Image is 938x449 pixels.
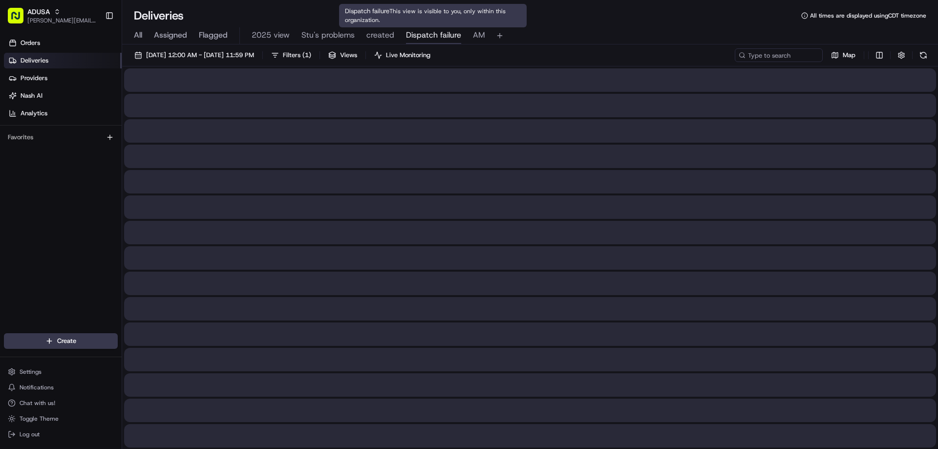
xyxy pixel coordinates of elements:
span: Notifications [20,384,54,391]
span: created [366,29,394,41]
a: Providers [4,70,122,86]
span: Nash AI [21,91,43,100]
span: Chat with us! [20,399,55,407]
button: Chat with us! [4,396,118,410]
button: Live Monitoring [370,48,435,62]
button: ADUSA [27,7,50,17]
a: 📗Knowledge Base [6,138,79,155]
span: Settings [20,368,42,376]
span: 2025 view [252,29,290,41]
button: Refresh [917,48,930,62]
button: Log out [4,428,118,441]
span: Create [57,337,76,345]
button: Settings [4,365,118,379]
button: Notifications [4,381,118,394]
div: Favorites [4,129,118,145]
div: 💻 [83,143,90,150]
span: Deliveries [21,56,48,65]
span: Assigned [154,29,187,41]
input: Clear [25,63,161,73]
span: AM [473,29,485,41]
span: Log out [20,430,40,438]
a: Orders [4,35,122,51]
span: ( 1 ) [302,51,311,60]
button: Views [324,48,362,62]
span: Map [843,51,855,60]
h1: Deliveries [134,8,184,23]
p: Welcome 👋 [10,39,178,55]
span: API Documentation [92,142,157,151]
button: Map [827,48,860,62]
span: [DATE] 12:00 AM - [DATE] 11:59 PM [146,51,254,60]
a: Analytics [4,106,122,121]
button: Filters(1) [267,48,316,62]
span: Orders [21,39,40,47]
div: 📗 [10,143,18,150]
button: [PERSON_NAME][EMAIL_ADDRESS][PERSON_NAME][DOMAIN_NAME] [27,17,97,24]
span: Live Monitoring [386,51,430,60]
span: Providers [21,74,47,83]
div: Dispatch failure [339,4,527,27]
span: Analytics [21,109,47,118]
img: 1736555255976-a54dd68f-1ca7-489b-9aae-adbdc363a1c4 [10,93,27,111]
img: Nash [10,10,29,29]
button: ADUSA[PERSON_NAME][EMAIL_ADDRESS][PERSON_NAME][DOMAIN_NAME] [4,4,101,27]
a: 💻API Documentation [79,138,161,155]
a: Nash AI [4,88,122,104]
span: Pylon [97,166,118,173]
input: Type to search [735,48,823,62]
span: Toggle Theme [20,415,59,423]
span: Stu's problems [301,29,355,41]
button: Create [4,333,118,349]
span: Filters [283,51,311,60]
a: Deliveries [4,53,122,68]
a: Powered byPylon [69,165,118,173]
span: Flagged [199,29,228,41]
span: All [134,29,142,41]
button: Start new chat [166,96,178,108]
div: Start new chat [33,93,160,103]
span: Dispatch failure [406,29,461,41]
button: Toggle Theme [4,412,118,426]
button: [DATE] 12:00 AM - [DATE] 11:59 PM [130,48,258,62]
span: This view is visible to you, only within this organization. [345,7,506,24]
span: Views [340,51,357,60]
div: We're available if you need us! [33,103,124,111]
span: Knowledge Base [20,142,75,151]
span: All times are displayed using CDT timezone [810,12,926,20]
